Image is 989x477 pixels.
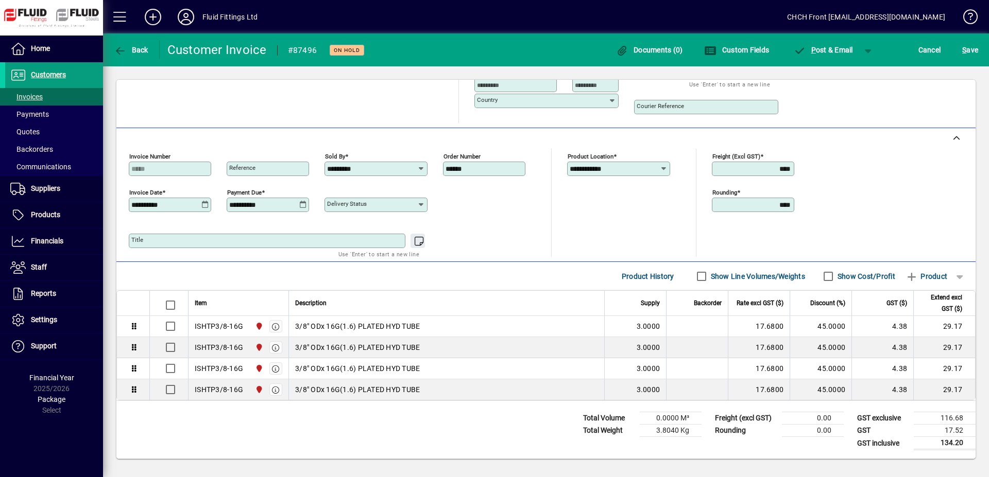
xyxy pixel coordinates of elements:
[956,2,976,36] a: Knowledge Base
[851,358,913,379] td: 4.38
[202,9,258,25] div: Fluid Fittings Ltd
[640,412,702,425] td: 0.0000 M³
[31,70,66,79] span: Customers
[851,337,913,358] td: 4.38
[782,425,844,437] td: 0.00
[5,140,103,158] a: Backorders
[852,425,914,437] td: GST
[167,42,267,58] div: Customer Invoice
[914,437,976,450] td: 134.20
[103,41,160,59] app-page-header-button: Back
[169,8,202,26] button: Profile
[252,342,264,353] span: CHRISTCHURCH
[477,96,498,103] mat-label: Country
[195,321,243,331] div: ISHTP3/8-16G
[852,412,914,425] td: GST exclusive
[195,297,207,309] span: Item
[5,333,103,359] a: Support
[790,358,851,379] td: 45.0000
[10,145,53,153] span: Backorders
[295,342,420,352] span: 3/8" ODx 16G(1.6) PLATED HYD TUBE
[712,153,760,160] mat-label: Freight (excl GST)
[712,189,737,196] mat-label: Rounding
[637,384,660,395] span: 3.0000
[886,297,907,309] span: GST ($)
[195,384,243,395] div: ISHTP3/8-16G
[5,176,103,202] a: Suppliers
[5,228,103,254] a: Financials
[5,36,103,62] a: Home
[637,342,660,352] span: 3.0000
[10,163,71,171] span: Communications
[131,236,143,243] mat-label: Title
[709,271,805,281] label: Show Line Volumes/Weights
[735,342,783,352] div: 17.6800
[914,412,976,425] td: 116.68
[637,321,660,331] span: 3.0000
[616,46,683,54] span: Documents (0)
[31,342,57,350] span: Support
[960,41,981,59] button: Save
[613,41,686,59] button: Documents (0)
[195,363,243,374] div: ISHTP3/8-16G
[640,425,702,437] td: 3.8040 Kg
[790,337,851,358] td: 45.0000
[710,412,782,425] td: Freight (excl GST)
[252,384,264,395] span: CHRISTCHURCH
[735,384,783,395] div: 17.6800
[788,41,858,59] button: Post & Email
[618,267,678,286] button: Product History
[288,42,317,59] div: #87496
[790,379,851,400] td: 45.0000
[737,297,783,309] span: Rate excl GST ($)
[31,263,47,271] span: Staff
[10,93,43,101] span: Invoices
[906,268,947,285] span: Product
[810,297,845,309] span: Discount (%)
[622,268,674,285] span: Product History
[5,123,103,140] a: Quotes
[338,248,419,260] mat-hint: Use 'Enter' to start a new line
[641,297,660,309] span: Supply
[5,307,103,333] a: Settings
[694,297,722,309] span: Backorder
[913,316,975,337] td: 29.17
[735,321,783,331] div: 17.6800
[702,41,772,59] button: Custom Fields
[38,395,65,403] span: Package
[5,202,103,228] a: Products
[918,42,941,58] span: Cancel
[31,315,57,324] span: Settings
[793,46,853,54] span: ost & Email
[129,189,162,196] mat-label: Invoice date
[913,358,975,379] td: 29.17
[920,292,962,314] span: Extend excl GST ($)
[914,425,976,437] td: 17.52
[31,184,60,192] span: Suppliers
[811,46,816,54] span: P
[227,189,262,196] mat-label: Payment due
[835,271,895,281] label: Show Cost/Profit
[10,110,49,118] span: Payments
[252,363,264,374] span: CHRISTCHURCH
[10,128,40,136] span: Quotes
[578,412,640,425] td: Total Volume
[962,42,978,58] span: ave
[962,46,966,54] span: S
[710,425,782,437] td: Rounding
[295,363,420,374] span: 3/8" ODx 16G(1.6) PLATED HYD TUBE
[29,374,74,382] span: Financial Year
[5,88,103,105] a: Invoices
[31,44,50,52] span: Home
[790,316,851,337] td: 45.0000
[852,437,914,450] td: GST inclusive
[129,153,170,160] mat-label: Invoice number
[913,337,975,358] td: 29.17
[913,379,975,400] td: 29.17
[295,297,327,309] span: Description
[252,321,264,332] span: CHRISTCHURCH
[689,78,770,90] mat-hint: Use 'Enter' to start a new line
[137,8,169,26] button: Add
[5,255,103,280] a: Staff
[31,210,60,219] span: Products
